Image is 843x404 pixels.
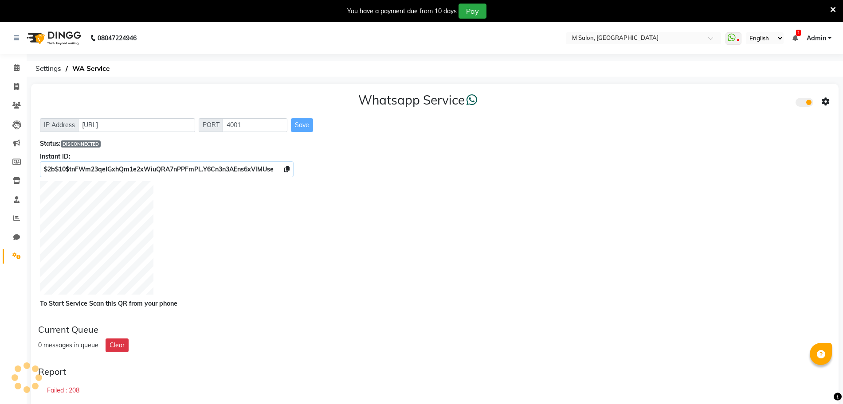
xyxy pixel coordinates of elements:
div: Instant ID: [40,152,830,161]
h3: Whatsapp Service [358,93,478,108]
span: Admin [807,34,826,43]
b: 08047224946 [98,26,137,50]
button: Clear [106,338,129,352]
button: Pay [459,4,486,19]
span: PORT [199,118,223,132]
div: To Start Service Scan this QR from your phone [40,299,830,308]
div: Current Queue [38,324,831,335]
span: WA Service [68,61,114,77]
div: Status: [40,139,830,148]
img: logo [23,26,83,50]
span: Settings [31,61,66,77]
input: Sizing example input [223,118,287,132]
input: Sizing example input [78,118,195,132]
div: 0 messages in queue [38,341,98,350]
div: You have a payment due from 10 days [347,7,457,16]
span: 2 [796,30,801,36]
div: Report [38,366,831,377]
span: IP Address [40,118,79,132]
a: 2 [792,34,798,42]
span: $2b$10$tnFWm23qeIGxhQm1e2xWiuQRA7nPPFmPL.Y6Cn3n3AEns6xVlMUse [44,165,274,173]
span: DISCONNECTED [61,140,101,148]
div: Failed : 208 [38,381,831,401]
